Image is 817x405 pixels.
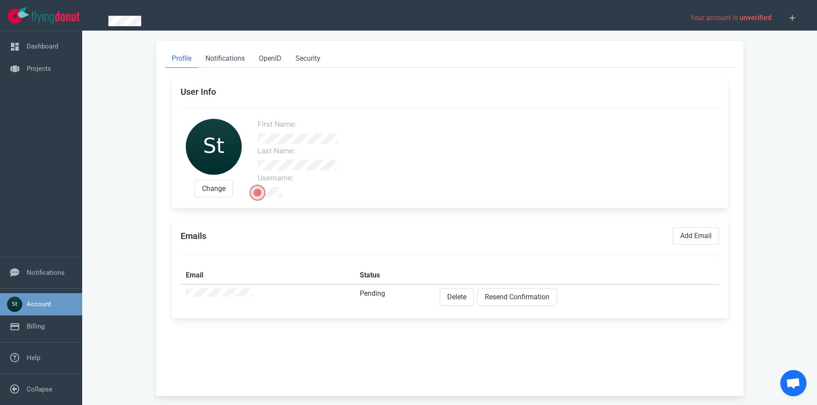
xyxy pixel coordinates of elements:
button: Change [195,180,233,197]
div: Emails [181,231,206,241]
span: Your account is [690,14,772,22]
div: First Name: [257,119,719,130]
a: Help [27,354,40,362]
button: Open the dialog [250,185,265,201]
button: Resend Confirmation [477,288,557,306]
a: Account [27,300,51,308]
div: Open chat [780,370,807,396]
a: Projects [27,65,51,73]
a: OpenID [252,50,289,68]
img: Flying Donut text logo [31,11,80,23]
span: unverified [740,14,772,22]
a: Notifications [27,269,65,277]
th: Status [355,267,435,284]
img: Avatar [186,119,242,175]
a: Profile [165,50,198,68]
div: User Info [181,87,719,97]
a: Notifications [198,50,252,68]
button: Delete [440,288,474,306]
a: Dashboard [27,42,58,50]
th: Email [181,267,355,284]
button: add email [673,227,719,245]
span: pending [360,289,385,298]
a: Security [289,50,327,68]
a: Billing [27,322,45,330]
a: Collapse [27,385,52,393]
div: Last Name: [257,145,719,157]
div: Username: [257,173,719,184]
